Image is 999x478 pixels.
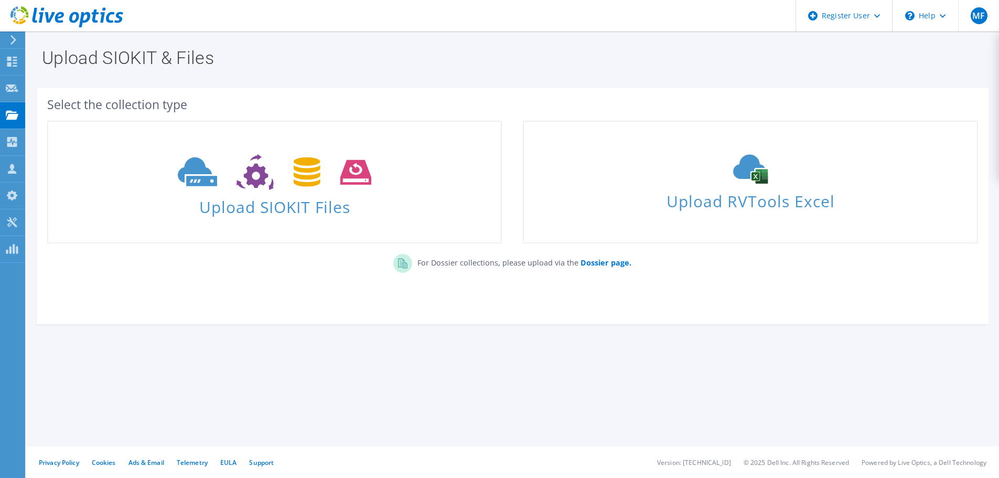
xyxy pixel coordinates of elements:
[249,458,274,467] a: Support
[971,7,987,24] span: MF
[177,458,208,467] a: Telemetry
[39,458,79,467] a: Privacy Policy
[657,458,731,467] li: Version: [TECHNICAL_ID]
[42,49,978,67] h1: Upload SIOKIT & Files
[48,193,501,215] span: Upload SIOKIT Files
[412,254,631,269] p: For Dossier collections, please upload via the
[524,187,976,210] span: Upload RVTools Excel
[128,458,164,467] a: Ads & Email
[47,121,502,243] a: Upload SIOKIT Files
[92,458,116,467] a: Cookies
[905,11,915,20] svg: \n
[581,258,631,268] b: Dossier page.
[523,121,977,243] a: Upload RVTools Excel
[47,99,978,110] div: Select the collection type
[862,458,986,467] li: Powered by Live Optics, a Dell Technology
[744,458,849,467] li: © 2025 Dell Inc. All Rights Reserved
[578,258,631,268] a: Dossier page.
[220,458,237,467] a: EULA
